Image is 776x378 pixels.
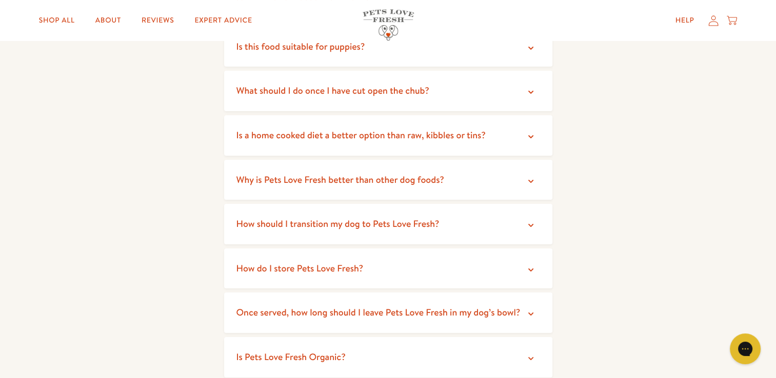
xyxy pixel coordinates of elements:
[224,71,552,111] summary: What should I do once I have cut open the chub?
[236,350,346,363] span: Is Pets Love Fresh Organic?
[236,262,364,275] span: How do I store Pets Love Fresh?
[236,173,444,186] span: Why is Pets Love Fresh better than other dog foods?
[236,217,440,230] span: How should I transition my dog to Pets Love Fresh?
[236,40,365,53] span: Is this food suitable for puppies?
[236,84,429,97] span: What should I do once I have cut open the chub?
[236,129,486,141] span: Is a home cooked diet a better option than raw, kibbles or tins?
[31,10,83,31] a: Shop All
[87,10,129,31] a: About
[224,160,552,200] summary: Why is Pets Love Fresh better than other dog foods?
[667,10,703,31] a: Help
[224,337,552,377] summary: Is Pets Love Fresh Organic?
[186,10,260,31] a: Expert Advice
[725,330,766,368] iframe: Gorgias live chat messenger
[133,10,182,31] a: Reviews
[224,292,552,333] summary: Once served, how long should I leave Pets Love Fresh in my dog’s bowl?
[236,306,521,319] span: Once served, how long should I leave Pets Love Fresh in my dog’s bowl?
[224,204,552,244] summary: How should I transition my dog to Pets Love Fresh?
[363,9,414,40] img: Pets Love Fresh
[224,115,552,156] summary: Is a home cooked diet a better option than raw, kibbles or tins?
[224,248,552,289] summary: How do I store Pets Love Fresh?
[224,27,552,67] summary: Is this food suitable for puppies?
